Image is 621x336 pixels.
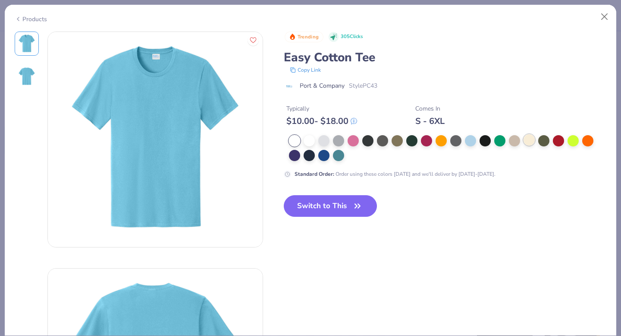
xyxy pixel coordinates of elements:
div: Easy Cotton Tee [284,49,607,66]
img: Back [16,66,37,87]
img: Trending sort [289,33,296,40]
button: copy to clipboard [287,66,323,74]
button: Switch to This [284,195,377,217]
div: Typically [286,104,357,113]
span: Port & Company [300,81,345,90]
div: Order using these colors [DATE] and we'll deliver by [DATE]-[DATE]. [295,170,496,178]
div: $ 10.00 - $ 18.00 [286,116,357,127]
button: Close [596,9,613,25]
img: brand logo [284,83,295,90]
strong: Standard Order : [295,171,334,178]
img: Front [48,32,263,247]
img: Front [16,33,37,54]
span: Trending [298,35,319,39]
div: S - 6XL [415,116,445,127]
button: Badge Button [285,32,323,43]
button: Like [248,35,259,46]
div: Products [15,15,47,24]
span: Style PC43 [349,81,377,90]
span: 305 Clicks [341,33,363,41]
div: Comes In [415,104,445,113]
